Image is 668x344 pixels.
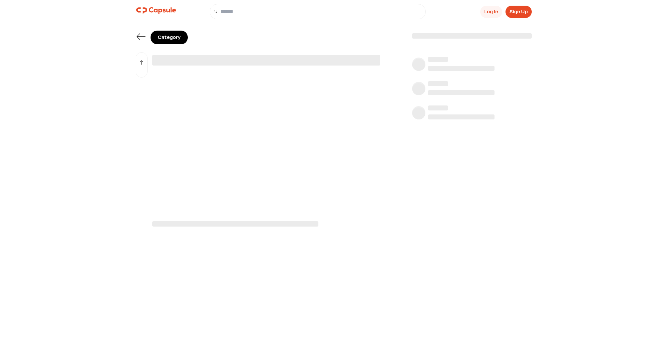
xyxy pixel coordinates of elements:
span: ‌ [428,57,448,62]
img: logo [136,4,176,17]
button: Log In [480,6,502,18]
span: ‌ [412,59,425,72]
span: ‌ [152,55,380,66]
span: ‌ [428,114,495,119]
div: Category [151,31,188,44]
button: Sign Up [505,6,532,18]
span: ‌ [412,83,425,96]
span: ‌ [428,105,448,110]
span: ‌ [412,107,425,121]
span: ‌ [412,33,532,39]
span: ‌ [428,90,495,95]
span: ‌ [428,81,448,86]
span: ‌ [428,66,495,71]
span: ‌ [152,221,318,227]
a: logo [136,4,176,19]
